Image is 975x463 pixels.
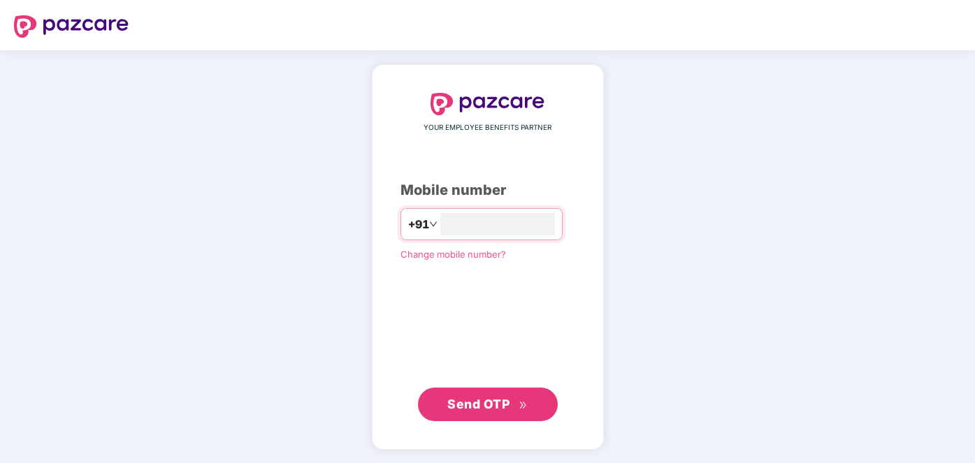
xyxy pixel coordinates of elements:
div: Mobile number [400,179,575,201]
img: logo [431,93,545,115]
button: Send OTPdouble-right [418,388,558,421]
img: logo [14,15,129,38]
span: Send OTP [447,397,510,411]
span: YOUR EMPLOYEE BENEFITS PARTNER [424,122,551,133]
a: Change mobile number? [400,249,506,260]
span: +91 [408,216,429,233]
span: down [429,220,438,228]
span: double-right [519,401,528,410]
